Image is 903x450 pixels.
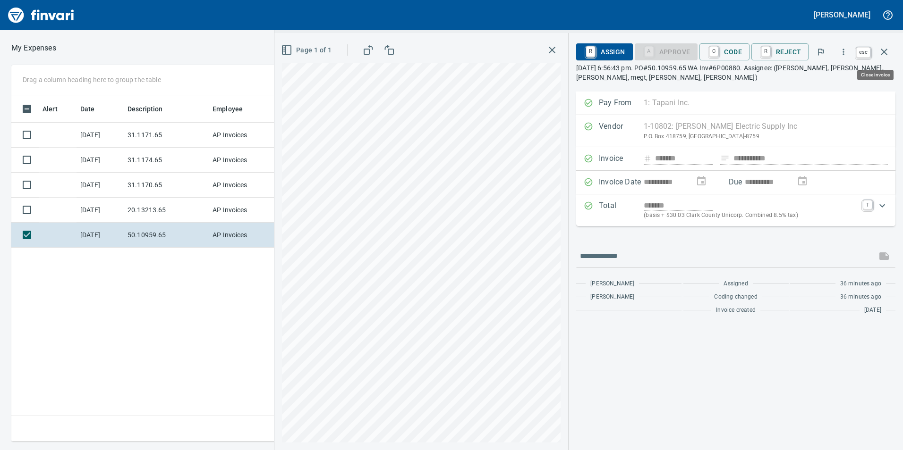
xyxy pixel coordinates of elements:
[124,198,209,223] td: 20.13213.65
[283,44,332,56] span: Page 1 of 1
[77,173,124,198] td: [DATE]
[724,279,748,289] span: Assigned
[209,173,280,198] td: AP Invoices
[124,223,209,248] td: 50.10959.65
[840,279,881,289] span: 36 minutes ago
[279,42,335,59] button: Page 1 of 1
[584,44,625,60] span: Assign
[599,200,644,220] p: Total
[590,292,634,302] span: [PERSON_NAME]
[77,198,124,223] td: [DATE]
[11,42,56,54] p: My Expenses
[814,10,870,20] h5: [PERSON_NAME]
[707,44,742,60] span: Code
[761,46,770,57] a: R
[751,43,809,60] button: RReject
[209,148,280,173] td: AP Invoices
[213,103,255,115] span: Employee
[43,103,70,115] span: Alert
[128,103,175,115] span: Description
[124,173,209,198] td: 31.1170.65
[23,75,161,84] p: Drag a column heading here to group the table
[864,306,881,315] span: [DATE]
[576,194,895,226] div: Expand
[856,47,870,58] a: esc
[863,200,872,209] a: T
[80,103,95,115] span: Date
[576,43,632,60] button: RAssign
[709,46,718,57] a: C
[128,103,163,115] span: Description
[840,292,881,302] span: 36 minutes ago
[644,211,857,220] p: (basis + $30.03 Clark County Unicorp. Combined 8.5% tax)
[810,42,831,62] button: Flag
[873,245,895,267] span: This records your message into the invoice and notifies anyone mentioned
[6,4,77,26] img: Finvari
[759,44,801,60] span: Reject
[716,306,756,315] span: Invoice created
[635,47,698,55] div: Coding Required
[209,223,280,248] td: AP Invoices
[124,148,209,173] td: 31.1174.65
[43,103,58,115] span: Alert
[714,292,757,302] span: Coding changed
[11,42,56,54] nav: breadcrumb
[590,279,634,289] span: [PERSON_NAME]
[77,148,124,173] td: [DATE]
[699,43,750,60] button: CCode
[576,63,895,82] p: [DATE] 6:56:43 pm. PO#50.10959.65 WA Inv#6P00880. Assignee: ([PERSON_NAME], [PERSON_NAME], [PERSO...
[80,103,107,115] span: Date
[77,123,124,148] td: [DATE]
[213,103,243,115] span: Employee
[209,123,280,148] td: AP Invoices
[77,223,124,248] td: [DATE]
[124,123,209,148] td: 31.1171.65
[586,46,595,57] a: R
[811,8,873,22] button: [PERSON_NAME]
[209,198,280,223] td: AP Invoices
[833,42,854,62] button: More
